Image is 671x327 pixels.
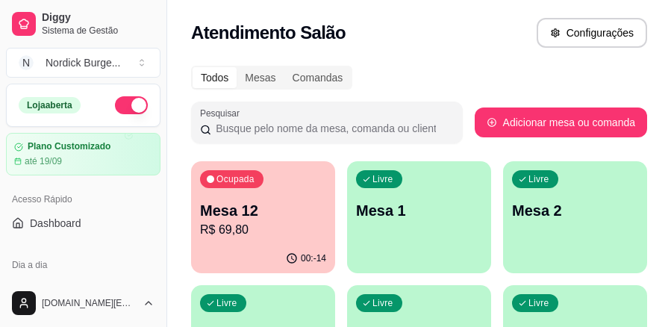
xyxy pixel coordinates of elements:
[6,48,160,78] button: Select a team
[512,200,638,221] p: Mesa 2
[528,297,549,309] p: Livre
[42,11,155,25] span: Diggy
[216,173,255,185] p: Ocupada
[19,97,81,113] div: Loja aberta
[115,96,148,114] button: Alterar Status
[19,55,34,70] span: N
[475,108,647,137] button: Adicionar mesa ou comanda
[25,155,62,167] article: até 19/09
[6,211,160,235] a: Dashboard
[216,297,237,309] p: Livre
[237,67,284,88] div: Mesas
[200,107,245,119] label: Pesquisar
[200,221,326,239] p: R$ 69,80
[528,173,549,185] p: Livre
[503,161,647,273] button: LivreMesa 2
[30,216,81,231] span: Dashboard
[193,67,237,88] div: Todos
[200,200,326,221] p: Mesa 12
[537,18,647,48] button: Configurações
[191,21,346,45] h2: Atendimento Salão
[6,285,160,321] button: [DOMAIN_NAME][EMAIL_ADDRESS][DOMAIN_NAME]
[6,6,160,42] a: DiggySistema de Gestão
[42,25,155,37] span: Sistema de Gestão
[6,133,160,175] a: Plano Customizadoaté 19/09
[191,161,335,273] button: OcupadaMesa 12R$ 69,8000:-14
[347,161,491,273] button: LivreMesa 1
[372,297,393,309] p: Livre
[6,277,160,301] button: Pedidos balcão (PDV)
[46,55,120,70] div: Nordick Burge ...
[6,187,160,211] div: Acesso Rápido
[42,297,137,309] span: [DOMAIN_NAME][EMAIL_ADDRESS][DOMAIN_NAME]
[284,67,352,88] div: Comandas
[301,252,326,264] p: 00:-14
[356,200,482,221] p: Mesa 1
[372,173,393,185] p: Livre
[211,121,453,136] input: Pesquisar
[28,141,110,152] article: Plano Customizado
[6,253,160,277] div: Dia a dia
